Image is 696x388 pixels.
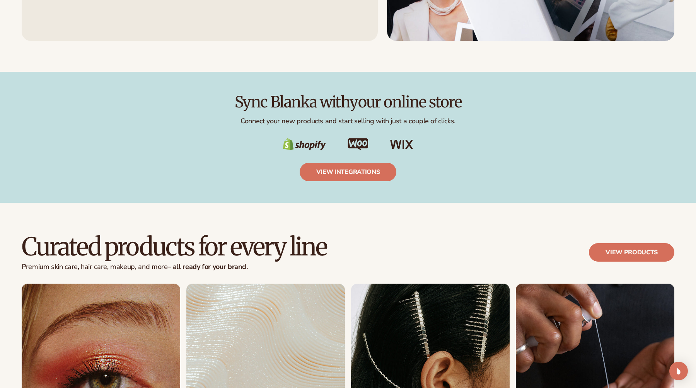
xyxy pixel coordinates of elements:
[283,138,326,151] img: Shopify Image 20
[390,140,413,149] img: Shopify Image 22
[589,243,674,262] a: View products
[348,138,368,150] img: Shopify Image 21
[22,94,674,111] h2: Sync Blanka with your online store
[22,263,327,271] p: Premium skin care, hair care, makeup, and more
[300,163,397,181] a: view integrations
[167,262,247,271] strong: – all ready for your brand.
[22,234,327,260] h2: Curated products for every line
[669,362,688,380] div: Open Intercom Messenger
[22,117,674,126] p: Connect your new products and start selling with just a couple of clicks.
